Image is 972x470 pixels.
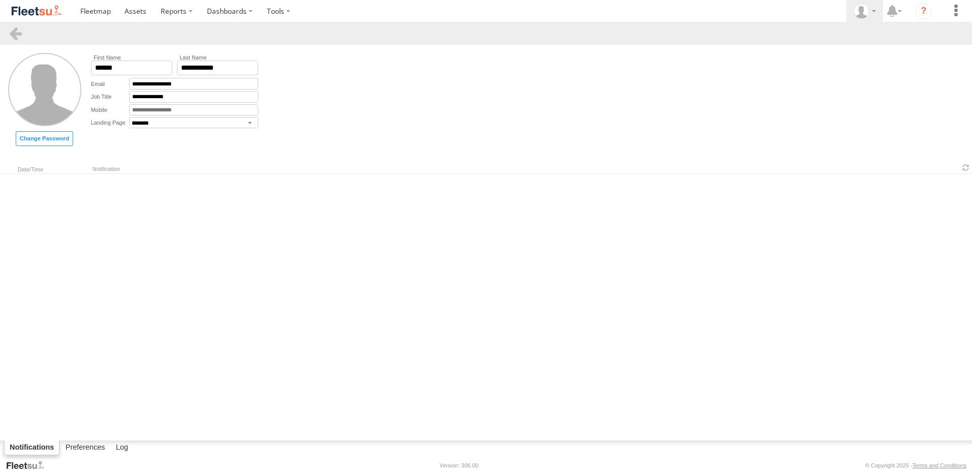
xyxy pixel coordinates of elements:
[960,163,972,172] span: Refresh
[91,54,172,61] label: First Name
[850,4,879,19] div: Zuhiar Alshamarani
[11,167,50,172] div: Date/Time
[8,26,23,41] a: Back to landing page
[91,91,129,103] label: Job Title
[16,131,73,146] label: Set new password
[177,54,258,61] label: Last Name
[60,441,110,455] label: Preferences
[91,104,129,116] label: Mobile
[913,462,966,468] a: Terms and Conditions
[4,440,59,456] label: Notifications
[916,3,932,19] i: ?
[10,4,63,18] img: fleetsu-logo-horizontal.svg
[91,78,129,90] label: Email
[440,462,478,468] div: Version: 306.00
[865,462,966,468] div: © Copyright 2025 -
[91,117,129,128] label: Landing Page
[111,441,133,455] label: Log
[93,165,960,172] div: Notification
